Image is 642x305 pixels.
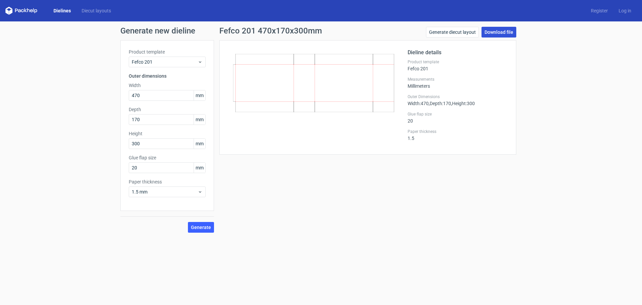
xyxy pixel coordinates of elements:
[129,49,206,55] label: Product template
[408,94,508,99] label: Outer Dimensions
[408,111,508,124] div: 20
[426,27,479,37] a: Generate diecut layout
[408,59,508,71] div: Fefco 201
[129,154,206,161] label: Glue flap size
[132,188,198,195] span: 1.5 mm
[132,59,198,65] span: Fefco 201
[585,7,613,14] a: Register
[188,222,214,233] button: Generate
[408,49,508,57] h2: Dieline details
[76,7,116,14] a: Diecut layouts
[429,101,451,106] span: , Depth : 170
[194,139,205,149] span: mm
[408,77,508,89] div: Millimeters
[194,90,205,100] span: mm
[129,73,206,79] h3: Outer dimensions
[408,59,508,65] label: Product template
[194,115,205,125] span: mm
[191,225,211,230] span: Generate
[408,129,508,141] div: 1.5
[194,163,205,173] span: mm
[129,106,206,113] label: Depth
[481,27,516,37] a: Download file
[408,111,508,117] label: Glue flap size
[129,178,206,185] label: Paper thickness
[613,7,637,14] a: Log in
[48,7,76,14] a: Dielines
[129,130,206,137] label: Height
[408,129,508,134] label: Paper thickness
[120,27,522,35] h1: Generate new dieline
[408,77,508,82] label: Measurements
[408,101,429,106] span: Width : 470
[219,27,322,35] h1: Fefco 201 470x170x300mm
[129,82,206,89] label: Width
[451,101,475,106] span: , Height : 300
